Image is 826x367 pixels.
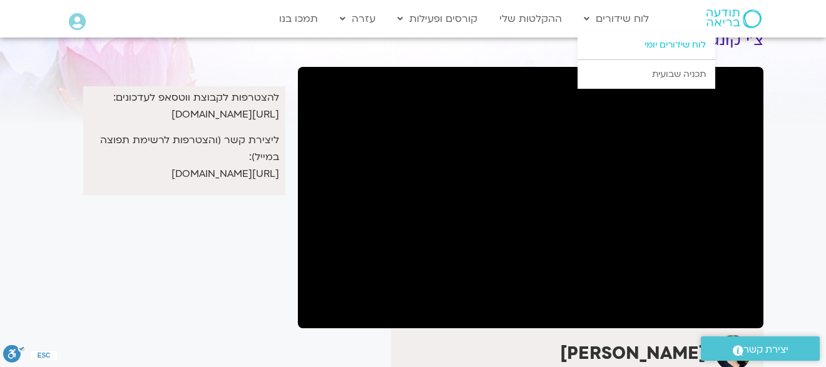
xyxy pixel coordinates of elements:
[701,336,820,361] a: יצירת קשר
[578,60,715,89] a: תכניה שבועית
[334,7,382,31] a: עזרה
[706,9,762,28] img: תודעה בריאה
[89,89,279,123] p: להצטרפות לקבוצת ווטסאפ לעדכונים: [URL][DOMAIN_NAME]
[391,7,484,31] a: קורסים ופעילות
[560,341,706,365] strong: [PERSON_NAME]
[273,7,324,31] a: תמכו בנו
[743,341,788,358] span: יצירת קשר
[578,7,655,31] a: לוח שידורים
[493,7,568,31] a: ההקלטות שלי
[578,31,715,59] a: לוח שידורים יומי
[298,67,763,328] iframe: צי קונג עם רונית מלכין 6.8.25
[298,31,763,49] h1: צ'י קונג – [DATE]
[89,132,279,183] p: ליצירת קשר (והצטרפות לרשימת תפוצה במייל): [URL][DOMAIN_NAME]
